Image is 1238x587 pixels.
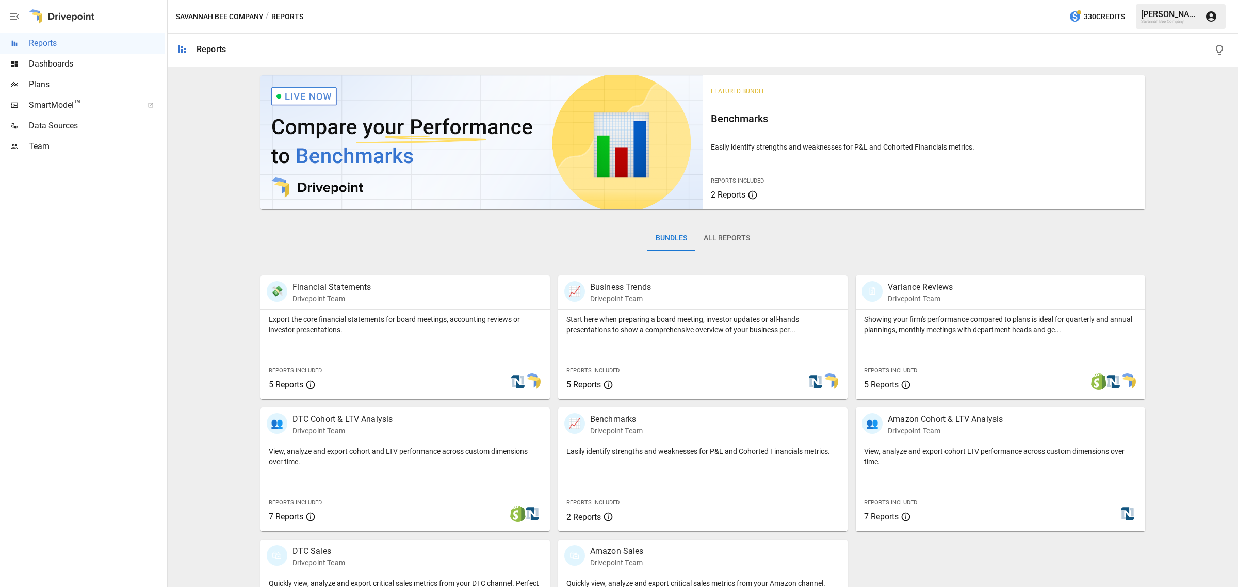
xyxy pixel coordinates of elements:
[566,512,601,522] span: 2 Reports
[590,413,643,426] p: Benchmarks
[292,413,393,426] p: DTC Cohort & LTV Analysis
[269,367,322,374] span: Reports Included
[711,88,765,95] span: Featured Bundle
[695,226,758,251] button: All Reports
[711,177,764,184] span: Reports Included
[590,281,651,293] p: Business Trends
[267,545,287,566] div: 🛍
[29,58,165,70] span: Dashboards
[29,37,165,50] span: Reports
[711,142,1137,152] p: Easily identify strengths and weaknesses for P&L and Cohorted Financials metrics.
[269,380,303,389] span: 5 Reports
[564,413,585,434] div: 📈
[711,110,1137,127] h6: Benchmarks
[888,293,953,304] p: Drivepoint Team
[29,99,136,111] span: SmartModel
[292,281,371,293] p: Financial Statements
[524,373,541,390] img: smart model
[74,97,81,110] span: ™
[292,558,345,568] p: Drivepoint Team
[292,293,371,304] p: Drivepoint Team
[267,413,287,434] div: 👥
[1141,19,1199,24] div: Savannah Bee Company
[566,380,601,389] span: 5 Reports
[1141,9,1199,19] div: [PERSON_NAME]
[564,281,585,302] div: 📈
[864,499,917,506] span: Reports Included
[590,293,651,304] p: Drivepoint Team
[176,10,264,23] button: Savannah Bee Company
[269,512,303,521] span: 7 Reports
[590,545,644,558] p: Amazon Sales
[266,10,269,23] div: /
[29,120,165,132] span: Data Sources
[1090,373,1107,390] img: shopify
[864,314,1137,335] p: Showing your firm's performance compared to plans is ideal for quarterly and annual plannings, mo...
[888,413,1003,426] p: Amazon Cohort & LTV Analysis
[647,226,695,251] button: Bundles
[269,499,322,506] span: Reports Included
[566,446,839,456] p: Easily identify strengths and weaknesses for P&L and Cohorted Financials metrics.
[888,426,1003,436] p: Drivepoint Team
[292,426,393,436] p: Drivepoint Team
[888,281,953,293] p: Variance Reviews
[1065,7,1129,26] button: 330Credits
[864,367,917,374] span: Reports Included
[822,373,838,390] img: smart model
[862,281,883,302] div: 🗓
[590,426,643,436] p: Drivepoint Team
[29,140,165,153] span: Team
[29,78,165,91] span: Plans
[864,446,1137,467] p: View, analyze and export cohort LTV performance across custom dimensions over time.
[807,373,824,390] img: netsuite
[269,314,542,335] p: Export the core financial statements for board meetings, accounting reviews or investor presentat...
[590,558,644,568] p: Drivepoint Team
[566,499,620,506] span: Reports Included
[267,281,287,302] div: 💸
[1084,10,1125,23] span: 330 Credits
[524,506,541,522] img: netsuite
[269,446,542,467] p: View, analyze and export cohort and LTV performance across custom dimensions over time.
[292,545,345,558] p: DTC Sales
[1119,373,1136,390] img: smart model
[197,44,226,54] div: Reports
[510,373,526,390] img: netsuite
[566,314,839,335] p: Start here when preparing a board meeting, investor updates or all-hands presentations to show a ...
[864,380,899,389] span: 5 Reports
[1119,506,1136,522] img: netsuite
[260,75,703,209] img: video thumbnail
[566,367,620,374] span: Reports Included
[564,545,585,566] div: 🛍
[864,512,899,521] span: 7 Reports
[862,413,883,434] div: 👥
[1105,373,1121,390] img: netsuite
[510,506,526,522] img: shopify
[711,190,745,200] span: 2 Reports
